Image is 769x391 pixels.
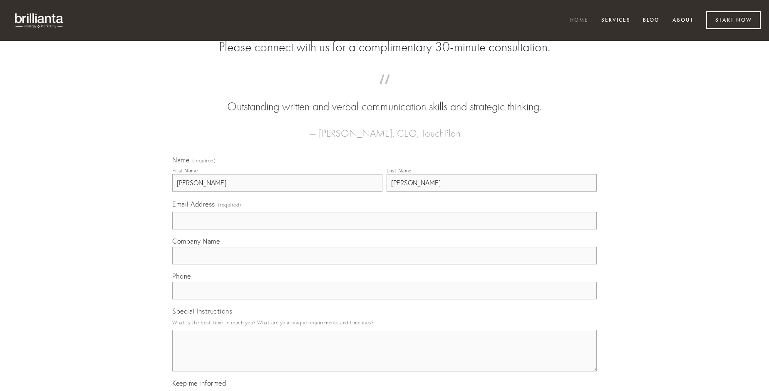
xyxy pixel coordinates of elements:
[192,158,216,163] span: (required)
[172,156,189,164] span: Name
[172,200,215,208] span: Email Address
[218,199,241,210] span: (required)
[186,82,583,99] span: “
[638,14,665,27] a: Blog
[172,167,198,174] div: First Name
[667,14,699,27] a: About
[172,237,220,245] span: Company Name
[186,82,583,115] blockquote: Outstanding written and verbal communication skills and strategic thinking.
[172,39,597,55] h2: Please connect with us for a complimentary 30-minute consultation.
[596,14,636,27] a: Services
[387,167,412,174] div: Last Name
[8,8,71,32] img: brillianta - research, strategy, marketing
[172,317,597,328] p: What is the best time to reach you? What are your unique requirements and timelines?
[172,379,226,387] span: Keep me informed
[172,272,191,280] span: Phone
[186,115,583,142] figcaption: — [PERSON_NAME], CEO, TouchPlan
[565,14,594,27] a: Home
[706,11,761,29] a: Start Now
[172,307,232,315] span: Special Instructions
